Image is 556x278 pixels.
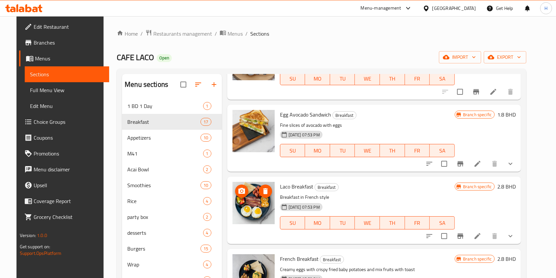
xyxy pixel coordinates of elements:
a: Edit menu item [474,160,481,168]
span: Branch specific [460,112,494,118]
button: TU [330,72,355,85]
span: Upsell [34,181,104,189]
div: Smoothies10 [122,177,222,193]
span: Restaurants management [153,30,212,38]
div: items [201,118,211,126]
a: Edit menu item [489,88,497,96]
div: 1 BD 1 Day1 [122,98,222,114]
button: SA [430,144,455,157]
a: Promotions [19,146,109,161]
a: Support.OpsPlatform [20,249,62,258]
button: sort-choices [421,228,437,244]
button: TU [330,216,355,229]
span: 2 [203,166,211,173]
a: Branches [19,35,109,51]
div: items [203,165,211,173]
span: MO [308,218,327,228]
a: Coverage Report [19,193,109,209]
span: Burgers [127,245,201,253]
button: delete image [259,185,272,198]
a: Restaurants management [145,29,212,38]
button: Branch-specific-item [468,84,484,100]
span: 1 BD 1 Day [127,102,203,110]
span: Menus [35,54,104,62]
span: Egg Avocado Sandwich [280,110,331,120]
button: TU [330,144,355,157]
span: SU [283,146,303,156]
span: 10 [201,182,211,189]
span: Select to update [437,229,451,243]
h6: 1.8 BHD [497,110,516,119]
div: items [201,245,211,253]
li: / [140,30,143,38]
span: M41 [127,150,203,157]
div: Breakfast [332,111,356,119]
span: SA [432,146,452,156]
span: [DATE] 07:53 PM [286,132,323,138]
span: FR [408,74,427,84]
a: Grocery Checklist [19,209,109,225]
span: SU [283,218,303,228]
button: SA [430,72,455,85]
button: MO [305,216,330,229]
span: Breakfast [333,112,356,119]
button: MO [305,144,330,157]
span: Coverage Report [34,197,104,205]
span: Select to update [437,157,451,171]
h6: 2.8 BHD [497,254,516,263]
span: 1 [203,151,211,157]
span: WE [357,146,377,156]
span: MO [308,146,327,156]
div: Menu-management [361,4,401,12]
span: TH [383,146,402,156]
button: delete [487,156,503,172]
button: export [484,51,526,63]
span: Breakfast [315,184,338,191]
span: Full Menu View [30,86,104,94]
span: 17 [201,119,211,125]
span: desserts [127,229,203,237]
a: Edit menu item [474,232,481,240]
div: M411 [122,146,222,161]
span: H [544,5,547,12]
span: FR [408,218,427,228]
span: Branch specific [460,184,494,190]
span: TU [333,74,353,84]
span: import [444,53,476,61]
div: Rice [127,197,203,205]
span: Breakfast [320,256,344,263]
div: desserts4 [122,225,222,241]
span: WE [357,218,377,228]
div: Breakfast [320,256,344,263]
h6: 2.8 BHD [497,182,516,191]
a: Edit Restaurant [19,19,109,35]
svg: Show Choices [507,160,514,168]
button: WE [355,216,380,229]
span: Breakfast [127,118,201,126]
a: Menus [220,29,243,38]
a: Menus [19,51,109,66]
nav: breadcrumb [117,29,526,38]
span: Edit Restaurant [34,23,104,31]
span: SA [432,218,452,228]
a: Menu disclaimer [19,161,109,177]
span: export [489,53,521,61]
span: FR [408,146,427,156]
button: import [439,51,481,63]
button: sort-choices [421,156,437,172]
a: Choice Groups [19,114,109,130]
a: Sections [25,66,109,82]
li: / [245,30,248,38]
h2: Menu sections [125,80,168,89]
p: Fine slices of avocado with eggs [280,121,455,129]
button: Add section [206,77,222,92]
p: Breakfast in French style [280,193,455,201]
button: TH [380,216,405,229]
div: Acai Bowl2 [122,161,222,177]
span: WE [357,74,377,84]
span: Get support on: [20,242,50,251]
span: 2 [203,214,211,220]
span: Smoothies [127,181,201,189]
